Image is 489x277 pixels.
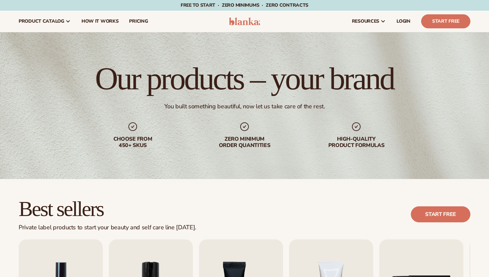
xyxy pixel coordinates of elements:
span: How It Works [81,19,119,24]
a: pricing [124,11,153,32]
a: Start Free [421,14,470,28]
span: resources [352,19,379,24]
div: Choose from 450+ Skus [90,136,175,149]
span: LOGIN [397,19,410,24]
span: product catalog [19,19,64,24]
a: product catalog [13,11,76,32]
a: LOGIN [391,11,416,32]
div: Private label products to start your beauty and self care line [DATE]. [19,224,196,231]
span: pricing [129,19,148,24]
div: You built something beautiful, now let us take care of the rest. [164,103,325,110]
a: Start free [411,206,470,222]
a: How It Works [76,11,124,32]
div: High-quality product formulas [314,136,399,149]
span: Free to start · ZERO minimums · ZERO contracts [181,2,308,8]
a: resources [347,11,391,32]
img: logo [229,17,260,25]
h1: Our products – your brand [95,63,394,95]
h2: Best sellers [19,198,196,220]
div: Zero minimum order quantities [202,136,287,149]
